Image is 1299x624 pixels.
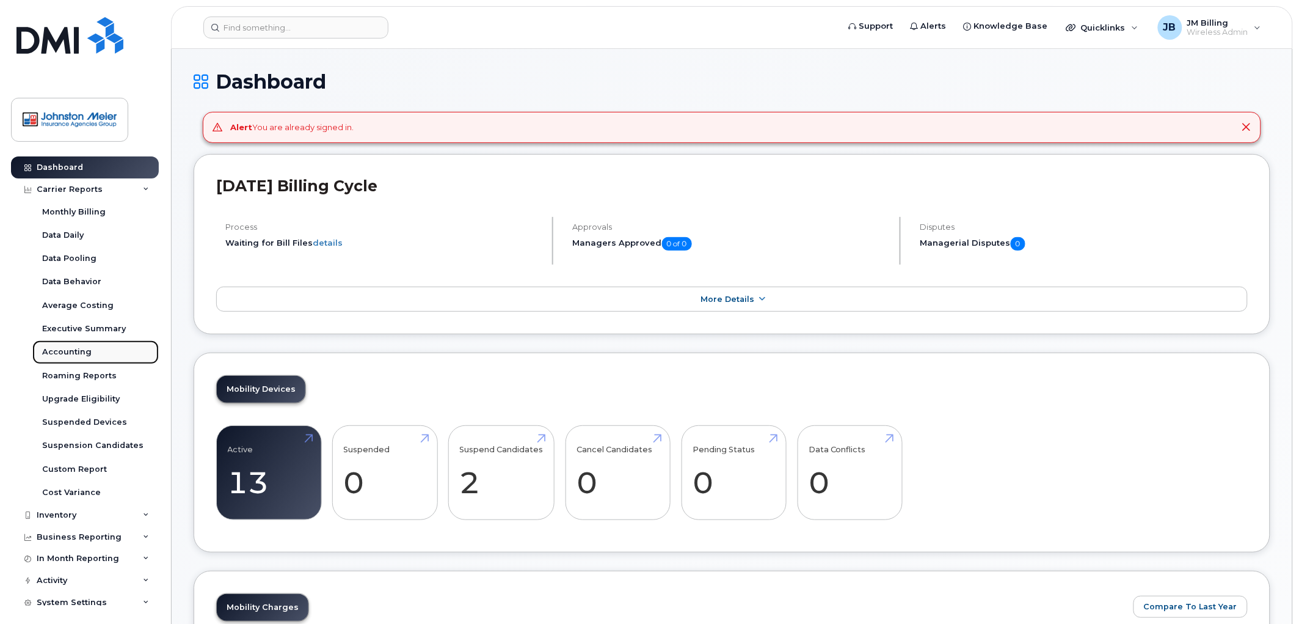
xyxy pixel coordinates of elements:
h4: Approvals [573,222,889,232]
span: 0 of 0 [662,237,692,251]
h1: Dashboard [194,71,1270,92]
a: Mobility Charges [217,594,308,621]
div: You are already signed in. [231,122,354,133]
a: Mobility Devices [217,376,305,403]
span: Compare To Last Year [1144,601,1237,612]
a: Data Conflicts 0 [809,433,891,513]
a: Active 13 [228,433,310,513]
h4: Process [225,222,542,232]
span: More Details [701,295,755,304]
strong: Alert [231,122,253,132]
a: Suspended 0 [344,433,426,513]
h2: [DATE] Billing Cycle [216,177,1248,195]
h4: Disputes [920,222,1248,232]
a: details [313,238,343,248]
a: Pending Status 0 [693,433,775,513]
h5: Managers Approved [573,237,889,251]
li: Waiting for Bill Files [225,237,542,249]
span: 0 [1011,237,1025,251]
button: Compare To Last Year [1133,596,1248,618]
a: Cancel Candidates 0 [577,433,659,513]
a: Suspend Candidates 2 [460,433,544,513]
h5: Managerial Disputes [920,237,1248,251]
